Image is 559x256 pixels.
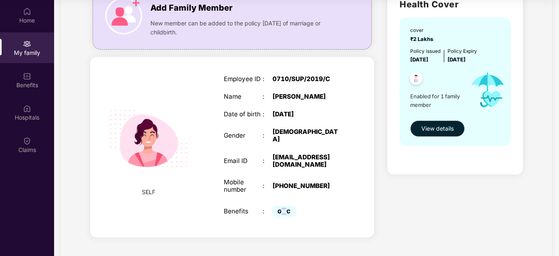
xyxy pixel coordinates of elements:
div: : [263,93,273,100]
div: [PHONE_NUMBER] [273,182,341,190]
img: svg+xml;base64,PHN2ZyB3aWR0aD0iMjAiIGhlaWdodD0iMjAiIHZpZXdCb3g9IjAgMCAyMCAyMCIgZmlsbD0ibm9uZSIgeG... [23,40,31,48]
span: SELF [142,188,155,197]
div: 0710/SUP/2019/C [273,75,341,83]
div: [DATE] [273,111,341,118]
span: [DATE] [448,57,466,63]
img: svg+xml;base64,PHN2ZyBpZD0iQmVuZWZpdHMiIHhtbG5zPSJodHRwOi8vd3d3LnczLm9yZy8yMDAwL3N2ZyIgd2lkdGg9Ij... [23,72,31,80]
div: : [263,157,273,165]
span: GMC [273,206,295,217]
div: : [263,132,273,139]
span: Enabled for 1 family member [410,92,464,109]
span: View details [421,124,454,133]
div: Mobile number [224,179,263,193]
div: : [263,111,273,118]
div: Date of birth [224,111,263,118]
span: [DATE] [410,57,428,63]
div: Benefits [224,208,263,215]
img: icon [464,64,511,116]
span: New member can be added to the policy [DATE] of marriage or childbirth. [150,19,341,37]
div: Employee ID [224,75,263,83]
div: [DEMOGRAPHIC_DATA] [273,128,341,143]
div: cover [410,27,436,34]
img: svg+xml;base64,PHN2ZyBpZD0iSG9zcGl0YWxzIiB4bWxucz0iaHR0cDovL3d3dy53My5vcmcvMjAwMC9zdmciIHdpZHRoPS... [23,104,31,113]
img: svg+xml;base64,PHN2ZyBpZD0iSG9tZSIgeG1sbnM9Imh0dHA6Ly93d3cudzMub3JnLzIwMDAvc3ZnIiB3aWR0aD0iMjAiIG... [23,7,31,16]
span: Add Family Member [150,2,232,14]
div: Email ID [224,157,263,165]
img: svg+xml;base64,PHN2ZyB4bWxucz0iaHR0cDovL3d3dy53My5vcmcvMjAwMC9zdmciIHdpZHRoPSI0OC45NDMiIGhlaWdodD... [406,70,426,90]
button: View details [410,120,465,137]
span: ₹2 Lakhs [410,36,436,42]
div: : [263,182,273,190]
div: Name [224,93,263,100]
div: : [263,75,273,83]
div: [EMAIL_ADDRESS][DOMAIN_NAME] [273,154,341,168]
div: Policy Expiry [448,48,477,55]
img: svg+xml;base64,PHN2ZyB4bWxucz0iaHR0cDovL3d3dy53My5vcmcvMjAwMC9zdmciIHdpZHRoPSIyMjQiIGhlaWdodD0iMT... [100,90,198,188]
div: Gender [224,132,263,139]
div: Policy issued [410,48,441,55]
div: : [263,208,273,215]
img: svg+xml;base64,PHN2ZyBpZD0iQ2xhaW0iIHhtbG5zPSJodHRwOi8vd3d3LnczLm9yZy8yMDAwL3N2ZyIgd2lkdGg9IjIwIi... [23,137,31,145]
div: [PERSON_NAME] [273,93,341,100]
